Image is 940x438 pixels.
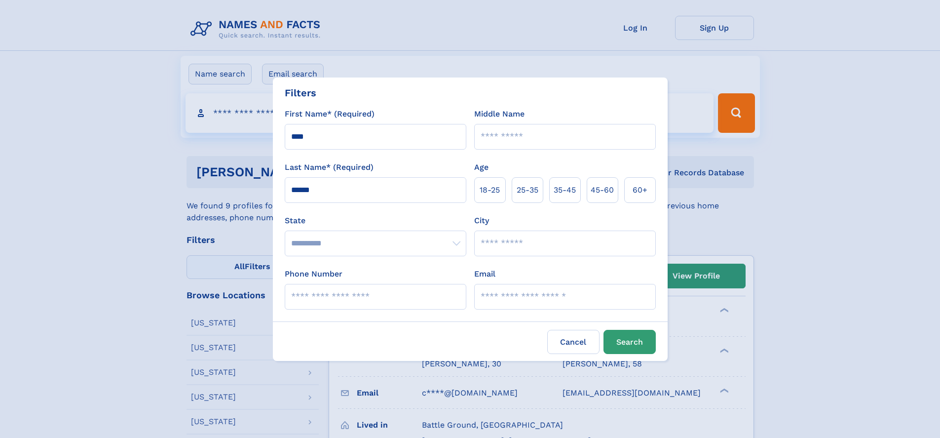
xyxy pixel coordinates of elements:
span: 60+ [633,184,647,196]
button: Search [603,330,656,354]
label: Cancel [547,330,600,354]
label: Last Name* (Required) [285,161,374,173]
span: 25‑35 [517,184,538,196]
label: Middle Name [474,108,525,120]
div: Filters [285,85,316,100]
label: State [285,215,466,227]
label: City [474,215,489,227]
label: Email [474,268,495,280]
label: First Name* (Required) [285,108,375,120]
span: 18‑25 [480,184,500,196]
span: 35‑45 [554,184,576,196]
label: Age [474,161,489,173]
label: Phone Number [285,268,342,280]
span: 45‑60 [591,184,614,196]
